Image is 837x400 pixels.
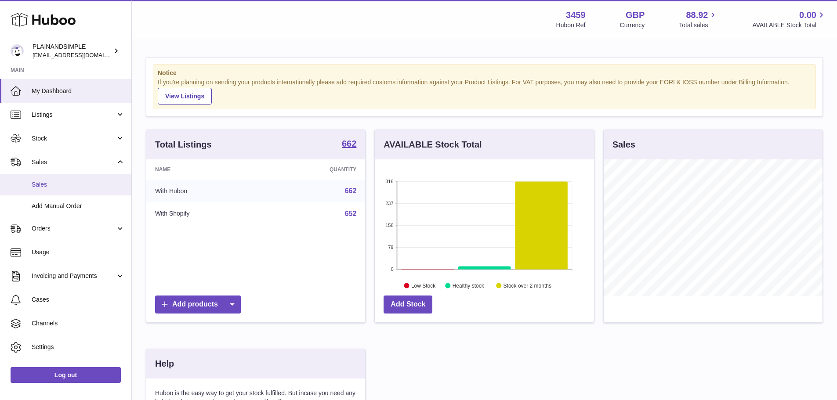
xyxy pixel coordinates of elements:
span: Sales [32,158,116,166]
text: Stock over 2 months [504,282,551,288]
a: View Listings [158,88,212,105]
a: Add Stock [384,295,432,314]
div: Currency [620,21,645,29]
span: Invoicing and Payments [32,272,116,280]
strong: 662 [342,139,356,148]
strong: 3459 [566,9,586,21]
text: 79 [388,245,394,250]
span: Listings [32,111,116,119]
strong: GBP [626,9,645,21]
a: Log out [11,367,121,383]
th: Quantity [265,159,366,180]
text: Low Stock [411,282,436,288]
text: 0 [391,267,394,272]
div: Huboo Ref [556,21,586,29]
text: Healthy stock [453,282,485,288]
strong: Notice [158,69,811,77]
span: My Dashboard [32,87,125,95]
span: Add Manual Order [32,202,125,210]
h3: Sales [612,139,635,151]
img: internalAdmin-3459@internal.huboo.com [11,44,24,58]
h3: Total Listings [155,139,212,151]
span: AVAILABLE Stock Total [752,21,826,29]
span: 88.92 [686,9,708,21]
span: Channels [32,319,125,328]
span: 0.00 [799,9,816,21]
div: PLAINANDSIMPLE [33,43,112,59]
text: 237 [385,201,393,206]
a: 88.92 Total sales [679,9,718,29]
span: Total sales [679,21,718,29]
td: With Shopify [146,202,265,225]
h3: Help [155,358,174,370]
span: Settings [32,343,125,351]
span: Sales [32,180,125,189]
span: Cases [32,295,125,304]
text: 158 [385,223,393,228]
a: 662 [342,139,356,150]
a: 0.00 AVAILABLE Stock Total [752,9,826,29]
a: Add products [155,295,241,314]
h3: AVAILABLE Stock Total [384,139,482,151]
span: Orders [32,224,116,233]
a: 652 [345,210,357,217]
span: [EMAIL_ADDRESS][DOMAIN_NAME] [33,51,129,58]
a: 662 [345,187,357,195]
th: Name [146,159,265,180]
td: With Huboo [146,180,265,202]
span: Usage [32,248,125,256]
text: 316 [385,179,393,184]
span: Stock [32,134,116,143]
div: If you're planning on sending your products internationally please add required customs informati... [158,78,811,105]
